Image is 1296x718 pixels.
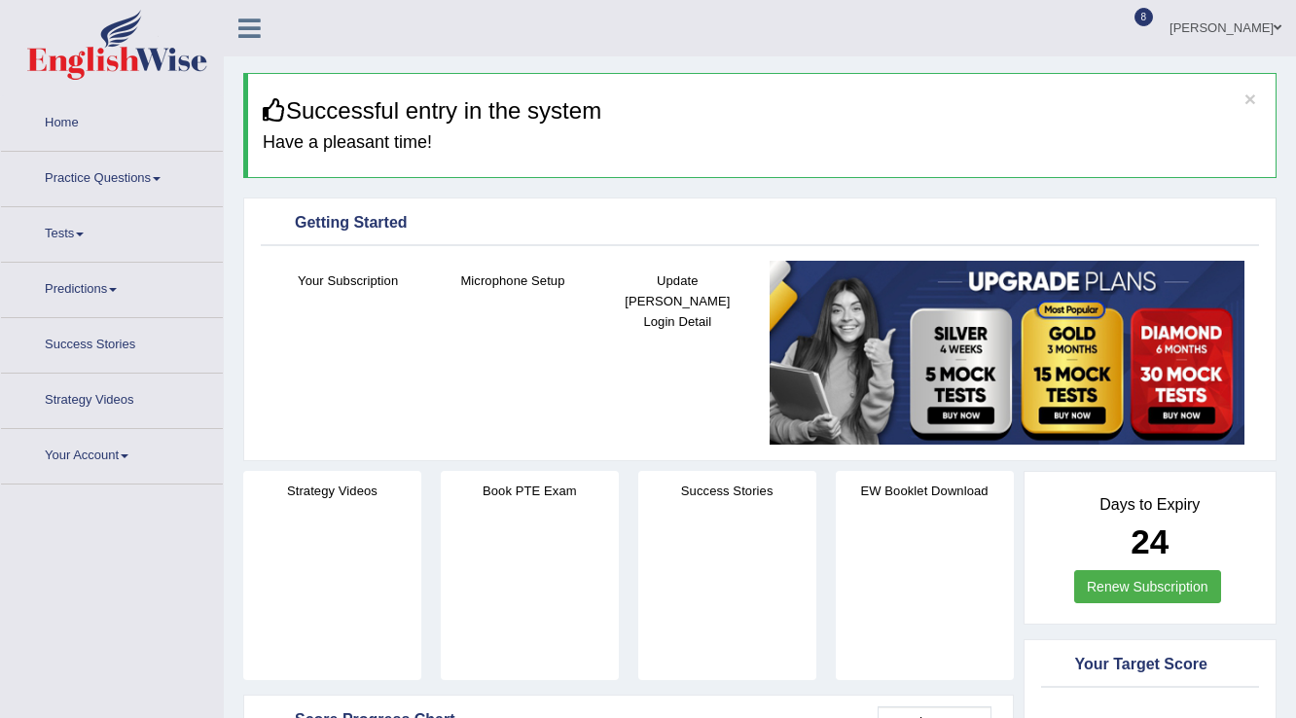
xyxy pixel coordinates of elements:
a: Predictions [1,263,223,311]
h3: Successful entry in the system [263,98,1261,124]
div: Your Target Score [1046,651,1255,680]
h4: Update [PERSON_NAME] Login Detail [605,270,750,332]
button: × [1244,89,1256,109]
a: Tests [1,207,223,256]
a: Practice Questions [1,152,223,200]
h4: Book PTE Exam [441,481,619,501]
img: small5.jpg [770,261,1244,445]
h4: Have a pleasant time! [263,133,1261,153]
h4: Your Subscription [275,270,420,291]
h4: Microphone Setup [440,270,585,291]
b: 24 [1131,522,1169,560]
div: Getting Started [266,209,1254,238]
span: 8 [1134,8,1154,26]
a: Strategy Videos [1,374,223,422]
h4: Strategy Videos [243,481,421,501]
a: Your Account [1,429,223,478]
h4: EW Booklet Download [836,481,1014,501]
h4: Days to Expiry [1046,496,1255,514]
a: Home [1,96,223,145]
a: Renew Subscription [1074,570,1221,603]
h4: Success Stories [638,481,816,501]
a: Success Stories [1,318,223,367]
